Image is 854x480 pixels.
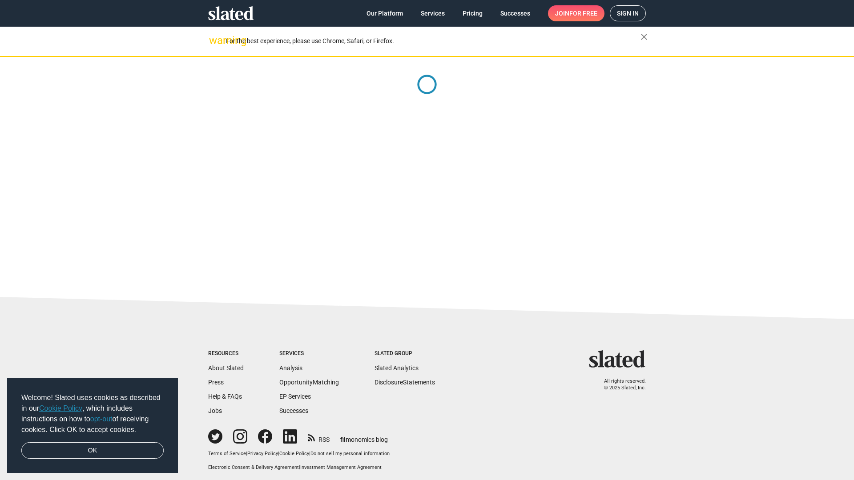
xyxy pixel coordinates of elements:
[208,350,244,357] div: Resources
[308,430,330,444] a: RSS
[246,451,247,456] span: |
[279,407,308,414] a: Successes
[226,35,640,47] div: For the best experience, please use Chrome, Safari, or Firefox.
[208,393,242,400] a: Help & FAQs
[208,364,244,372] a: About Slated
[367,5,403,21] span: Our Platform
[375,364,419,372] a: Slated Analytics
[90,415,113,423] a: opt-out
[208,379,224,386] a: Press
[610,5,646,21] a: Sign in
[555,5,597,21] span: Join
[7,378,178,473] div: cookieconsent
[279,350,339,357] div: Services
[278,451,279,456] span: |
[21,442,164,459] a: dismiss cookie message
[279,379,339,386] a: OpportunityMatching
[421,5,445,21] span: Services
[375,350,435,357] div: Slated Group
[279,364,302,372] a: Analysis
[463,5,483,21] span: Pricing
[39,404,82,412] a: Cookie Policy
[617,6,639,21] span: Sign in
[595,378,646,391] p: All rights reserved. © 2025 Slated, Inc.
[310,451,390,457] button: Do not sell my personal information
[208,451,246,456] a: Terms of Service
[493,5,537,21] a: Successes
[500,5,530,21] span: Successes
[309,451,310,456] span: |
[375,379,435,386] a: DisclosureStatements
[300,464,382,470] a: Investment Management Agreement
[639,32,649,42] mat-icon: close
[548,5,604,21] a: Joinfor free
[208,464,299,470] a: Electronic Consent & Delivery Agreement
[359,5,410,21] a: Our Platform
[208,407,222,414] a: Jobs
[279,393,311,400] a: EP Services
[299,464,300,470] span: |
[21,392,164,435] span: Welcome! Slated uses cookies as described in our , which includes instructions on how to of recei...
[569,5,597,21] span: for free
[279,451,309,456] a: Cookie Policy
[209,35,220,46] mat-icon: warning
[340,428,388,444] a: filmonomics blog
[247,451,278,456] a: Privacy Policy
[414,5,452,21] a: Services
[340,436,351,443] span: film
[455,5,490,21] a: Pricing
